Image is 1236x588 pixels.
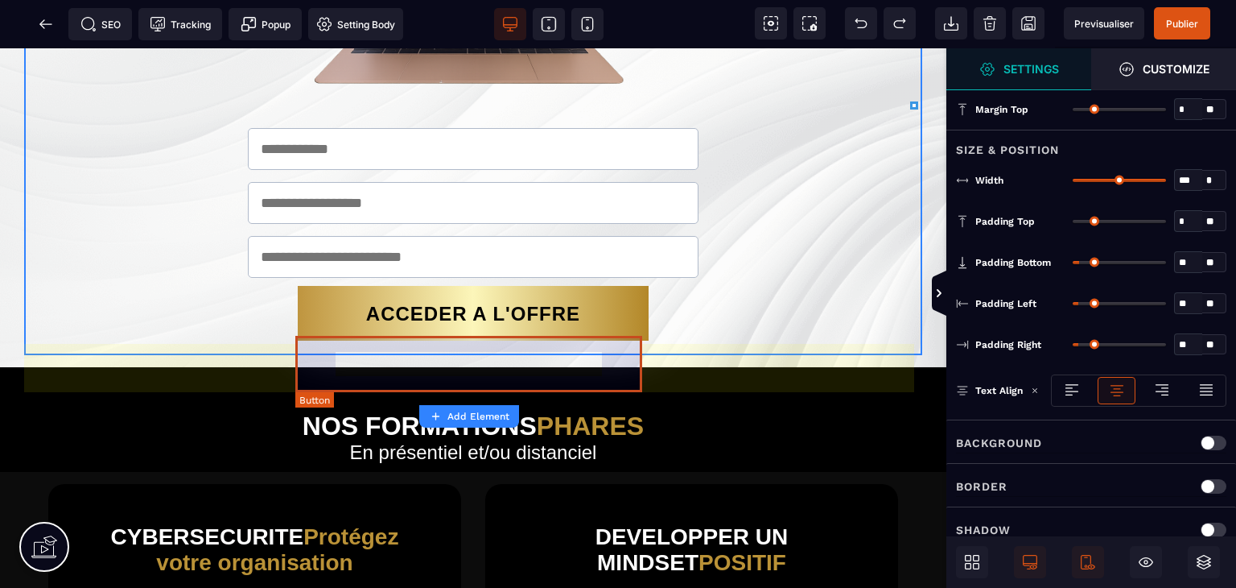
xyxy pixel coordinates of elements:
strong: Settings [1003,63,1059,75]
span: SEO [80,16,121,32]
span: Padding Bottom [975,256,1051,269]
span: Popup [241,16,290,32]
img: loading [1031,387,1039,395]
strong: Add Element [447,411,509,422]
div: Size & Position [946,130,1236,159]
p: Background [956,433,1042,453]
button: ACCEDER A L'OFFRE [298,238,648,292]
h2: DEVELOPPER UN MINDSET [517,468,866,536]
h2: En présentiel et/ou distanciel [12,393,934,424]
h2: CYBER [80,468,429,536]
p: Text Align [956,383,1023,399]
span: Tracking [150,16,211,32]
span: PHARES [537,363,644,392]
span: Open Style Manager [1091,48,1236,90]
span: Margin Top [975,103,1028,116]
span: Width [975,174,1003,187]
span: Screenshot [793,7,826,39]
span: Padding Left [975,297,1036,310]
span: Publier [1166,18,1198,30]
h1: NOS FORMATIONS [12,363,934,393]
span: Hide/Show Block [1130,546,1162,578]
span: Open Blocks [956,546,988,578]
span: Previsualiser [1074,18,1134,30]
span: Settings [946,48,1091,90]
span: Desktop Only [1014,546,1046,578]
p: Border [956,477,1007,496]
span: Padding Right [975,338,1041,351]
span: Padding Top [975,215,1035,228]
span: Preview [1064,7,1144,39]
span: Setting Body [316,16,395,32]
strong: Customize [1143,63,1209,75]
span: POSITIF [698,502,786,527]
span: Open Layers [1188,546,1220,578]
p: Shadow [956,520,1011,540]
span: View components [755,7,787,39]
span: Mobile Only [1072,546,1104,578]
button: Add Element [419,405,519,428]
